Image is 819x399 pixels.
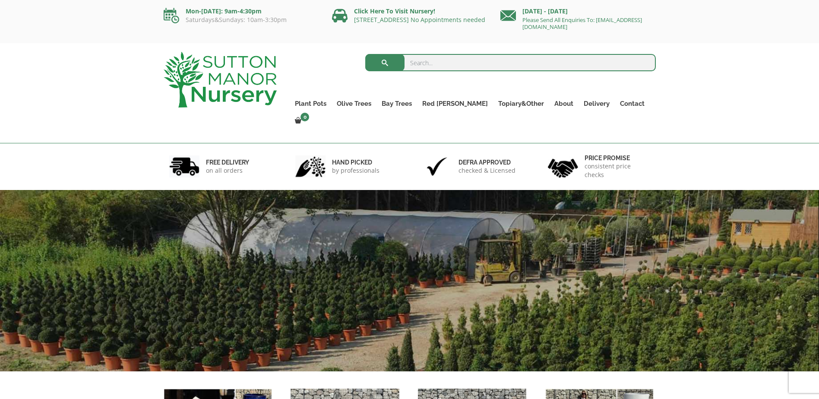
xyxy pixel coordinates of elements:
img: logo [164,52,277,108]
h1: FREE UK DELIVERY UK’S LEADING SUPPLIERS OF TREES & POTS [88,323,712,376]
p: by professionals [332,166,379,175]
h6: hand picked [332,158,379,166]
p: Saturdays&Sundays: 10am-3:30pm [164,16,319,23]
a: Bay Trees [376,98,417,110]
img: 4.jpg [548,153,578,180]
img: 2.jpg [295,155,326,177]
input: Search... [365,54,656,71]
h6: Defra approved [459,158,515,166]
h6: Price promise [585,154,650,162]
a: Delivery [579,98,615,110]
a: [STREET_ADDRESS] No Appointments needed [354,16,485,24]
p: [DATE] - [DATE] [500,6,656,16]
a: Click Here To Visit Nursery! [354,7,435,15]
a: About [549,98,579,110]
p: on all orders [206,166,249,175]
a: Olive Trees [332,98,376,110]
p: consistent price checks [585,162,650,179]
a: Contact [615,98,650,110]
img: 1.jpg [169,155,199,177]
p: checked & Licensed [459,166,515,175]
a: 0 [290,115,312,127]
a: Topiary&Other [493,98,549,110]
a: Red [PERSON_NAME] [417,98,493,110]
a: Please Send All Enquiries To: [EMAIL_ADDRESS][DOMAIN_NAME] [522,16,642,31]
a: Plant Pots [290,98,332,110]
h6: FREE DELIVERY [206,158,249,166]
span: 0 [300,113,309,121]
p: Mon-[DATE]: 9am-4:30pm [164,6,319,16]
img: 3.jpg [422,155,452,177]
